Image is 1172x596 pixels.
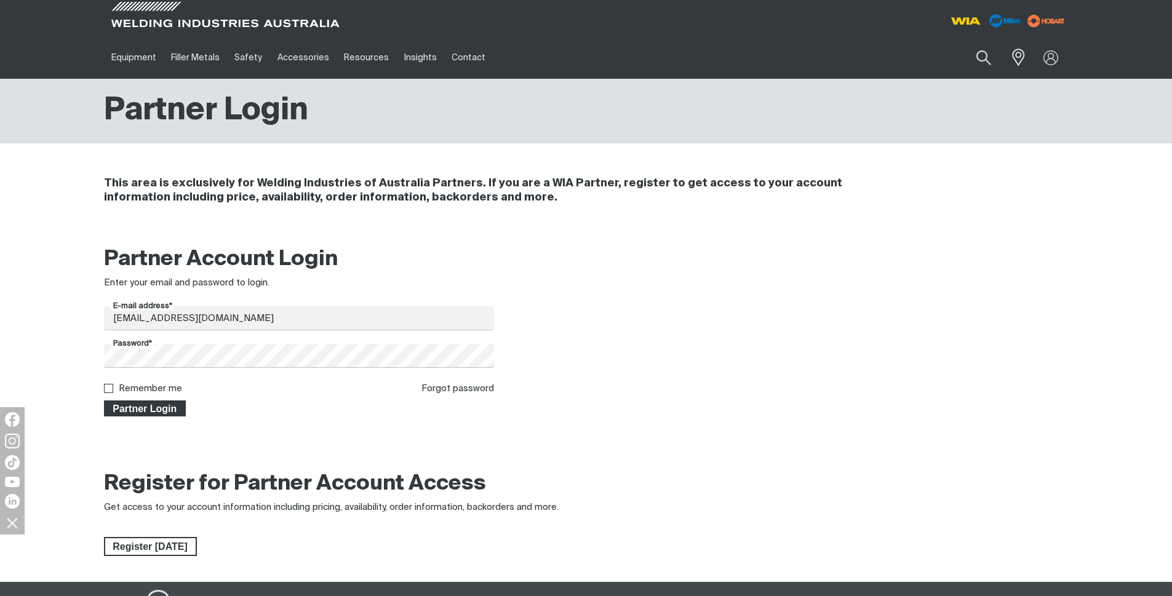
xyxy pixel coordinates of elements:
[104,276,495,290] div: Enter your email and password to login.
[104,91,308,131] h1: Partner Login
[105,537,196,557] span: Register [DATE]
[2,512,23,533] img: hide socials
[104,503,559,512] span: Get access to your account information including pricing, availability, order information, backor...
[396,36,444,79] a: Insights
[104,400,186,416] button: Partner Login
[164,36,227,79] a: Filler Metals
[104,36,827,79] nav: Main
[104,36,164,79] a: Equipment
[5,477,20,487] img: YouTube
[5,434,20,448] img: Instagram
[5,412,20,427] img: Facebook
[104,471,486,498] h2: Register for Partner Account Access
[963,43,1005,72] button: Search products
[104,177,904,205] h4: This area is exclusively for Welding Industries of Australia Partners. If you are a WIA Partner, ...
[1024,12,1069,30] img: miller
[421,384,494,393] a: Forgot password
[5,455,20,470] img: TikTok
[444,36,493,79] a: Contact
[270,36,337,79] a: Accessories
[105,400,185,416] span: Partner Login
[947,43,1004,72] input: Product name or item number...
[104,246,495,273] h2: Partner Account Login
[5,494,20,509] img: LinkedIn
[227,36,269,79] a: Safety
[119,384,182,393] label: Remember me
[337,36,396,79] a: Resources
[104,537,197,557] a: Register Today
